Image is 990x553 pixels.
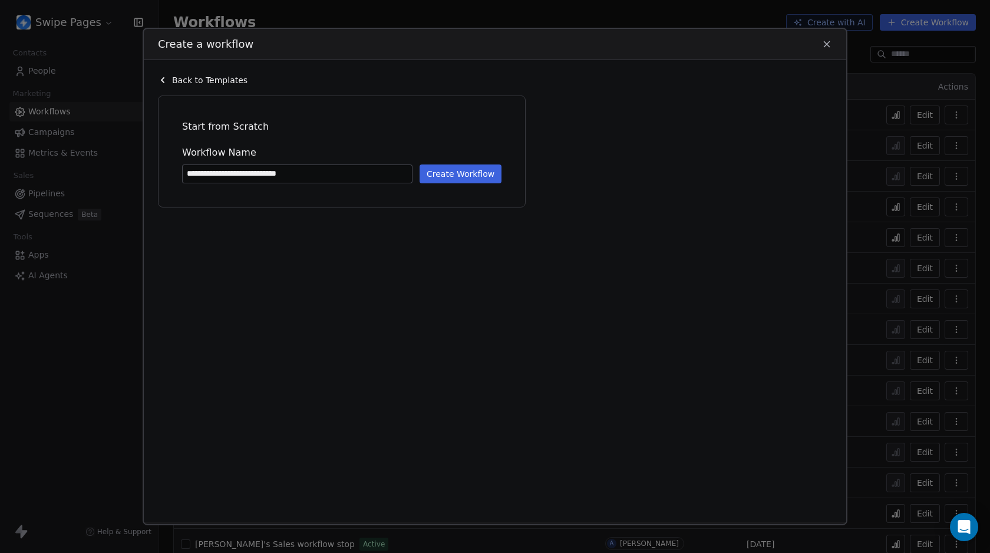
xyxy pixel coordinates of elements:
span: Create a workflow [158,37,253,52]
span: Workflow Name [182,146,501,160]
div: Open Intercom Messenger [950,513,978,541]
button: Create Workflow [420,164,501,183]
span: Start from Scratch [182,120,501,134]
span: Back to Templates [172,74,247,86]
